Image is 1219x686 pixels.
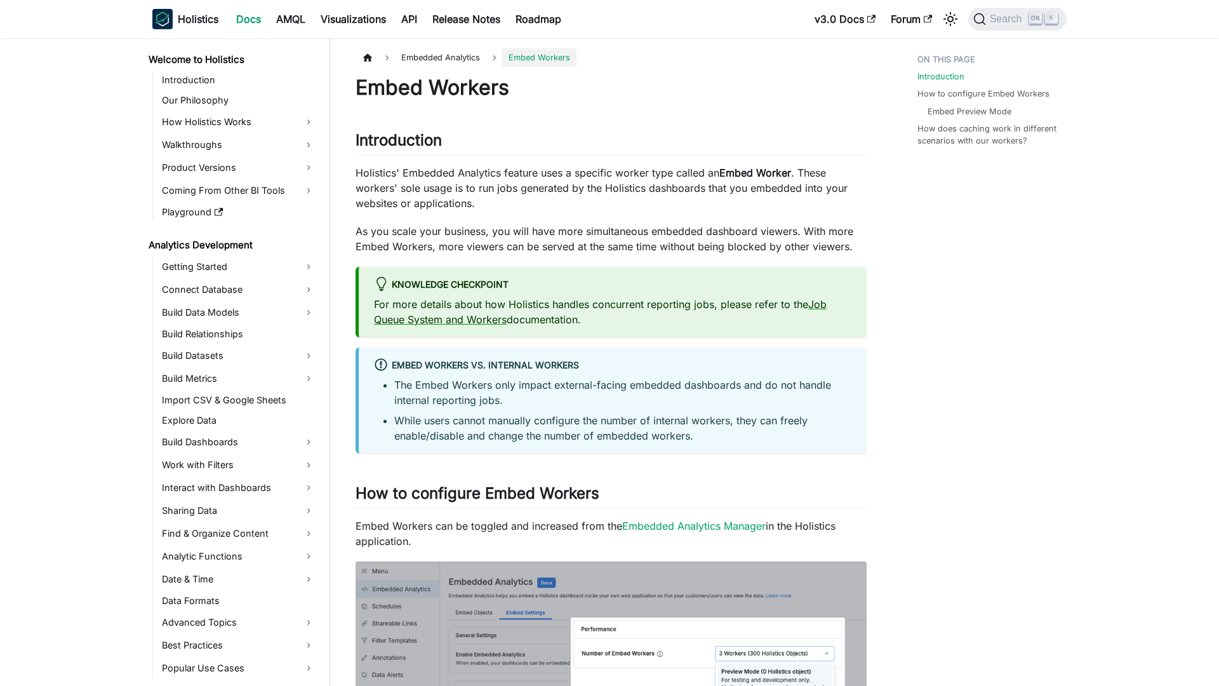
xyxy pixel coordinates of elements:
[356,48,380,67] a: Home page
[928,105,1011,118] a: Embed Preview Mode
[374,297,851,327] p: For more details about how Holistics handles concurrent reporting jobs, please refer to the docum...
[145,236,319,254] a: Analytics Development
[508,9,569,29] a: Roadmap
[158,391,319,409] a: Import CSV & Google Sheets
[374,358,851,374] div: Embed Workers vs. internal workers
[158,346,319,366] a: Build Datasets
[178,11,218,27] b: Holistics
[158,180,319,201] a: Coming From Other BI Tools
[883,9,940,29] a: Forum
[145,51,319,69] a: Welcome to Holistics
[356,75,867,100] h1: Embed Workers
[356,165,867,211] p: Holistics' Embedded Analytics feature uses a specific worker type called an . These workers' sole...
[158,478,319,498] a: Interact with Dashboards
[158,203,319,221] a: Playground
[158,612,319,633] a: Advanced Topics
[158,302,319,323] a: Build Data Models
[158,592,319,610] a: Data Formats
[158,523,319,544] a: Find & Organize Content
[502,48,576,67] span: Embed Workers
[158,325,319,343] a: Build Relationships
[158,635,319,656] a: Best Practices
[917,71,964,83] a: Introduction
[140,38,330,686] nav: Docs sidebar
[394,413,851,443] li: While users cannot manually configure the number of internal workers, they can freely enable/disa...
[622,520,766,532] a: Embedded Analytics Manager
[158,279,319,300] a: Connect Database
[356,131,867,155] h2: Introduction
[152,9,173,29] img: Holistics
[425,9,508,29] a: Release Notes
[917,123,1059,147] a: How does caching work in different scenarios with our workers?
[229,9,269,29] a: Docs
[158,158,319,178] a: Product Versions
[356,48,867,67] nav: Breadcrumbs
[158,432,319,452] a: Build Dashboards
[356,518,867,549] p: Embed Workers can be toggled and increased from the in the Holistics application.
[1045,13,1058,24] kbd: K
[356,224,867,254] p: As you scale your business, you will have more simultaneous embedded dashboard viewers. With more...
[269,9,313,29] a: AMQL
[158,135,319,155] a: Walkthroughs
[719,166,791,179] strong: Embed Worker
[152,9,218,29] a: HolisticsHolistics
[158,569,319,589] a: Date & Time
[394,377,851,408] li: The Embed Workers only impact external-facing embedded dashboards and do not handle internal repo...
[940,9,961,29] button: Switch between dark and light mode (currently light mode)
[917,88,1049,100] a: How to configure Embed Workers
[158,112,319,132] a: How Holistics Works
[158,71,319,89] a: Introduction
[807,9,883,29] a: v3.0 Docs
[395,48,486,67] span: Embedded Analytics
[356,484,867,508] h2: How to configure Embed Workers
[374,277,851,293] div: Knowledge Checkpoint
[158,658,319,678] a: Popular Use Cases
[158,455,319,475] a: Work with Filters
[158,257,319,277] a: Getting Started
[158,501,319,521] a: Sharing Data
[158,412,319,429] a: Explore Data
[394,9,425,29] a: API
[968,8,1067,30] button: Search (Ctrl+K)
[158,546,319,567] a: Analytic Functions
[986,13,1030,25] span: Search
[158,91,319,109] a: Our Philosophy
[158,368,319,389] a: Build Metrics
[313,9,394,29] a: Visualizations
